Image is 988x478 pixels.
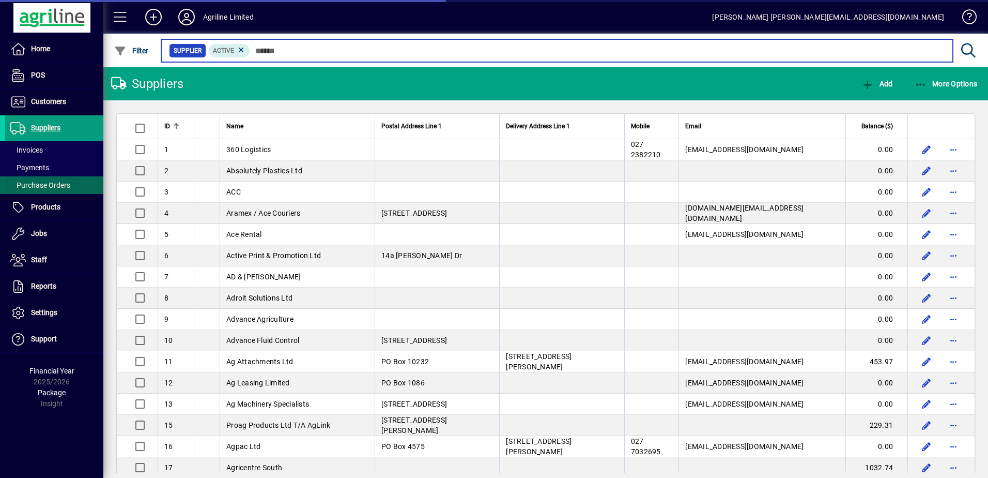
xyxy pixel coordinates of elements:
td: 0.00 [845,203,907,224]
span: [EMAIL_ADDRESS][DOMAIN_NAME] [685,400,804,408]
span: [EMAIL_ADDRESS][DOMAIN_NAME] [685,442,804,451]
span: [STREET_ADDRESS][PERSON_NAME] [381,416,447,435]
button: Edit [918,226,935,243]
span: 1 [164,145,168,154]
span: Name [226,121,243,132]
span: 17 [164,464,173,472]
button: More options [945,205,962,221]
button: More options [945,268,962,285]
span: 9 [164,315,168,323]
span: Customers [31,97,66,106]
a: Home [5,36,103,62]
button: Edit [918,141,935,158]
a: Support [5,326,103,352]
span: [STREET_ADDRESS][PERSON_NAME] [506,352,572,371]
a: Staff [5,247,103,273]
span: Aramex / Ace Couriers [226,209,300,217]
span: Active [213,47,234,54]
span: ID [164,121,170,132]
span: 4 [164,209,168,217]
span: 12 [164,379,173,387]
span: Ag Machinery Specialists [226,400,309,408]
span: [EMAIL_ADDRESS][DOMAIN_NAME] [685,145,804,154]
span: 6 [164,251,168,260]
div: Mobile [631,121,672,132]
span: Absolutely Plastics Ltd [226,167,302,175]
span: [STREET_ADDRESS] [381,209,447,217]
button: More options [945,184,962,200]
td: 0.00 [845,139,907,160]
button: Filter [112,41,151,60]
span: 2 [164,167,168,175]
a: Purchase Orders [5,176,103,194]
button: Edit [918,290,935,306]
span: Advance Agriculture [226,315,294,323]
span: 16 [164,442,173,451]
button: More options [945,290,962,306]
span: Purchase Orders [10,181,70,189]
span: Ag Leasing Limited [226,379,290,387]
button: Edit [918,375,935,391]
button: Edit [918,162,935,179]
td: 0.00 [845,160,907,182]
button: More options [945,459,962,476]
span: Ace Rental [226,230,262,238]
button: More options [945,311,962,327]
div: [PERSON_NAME] [PERSON_NAME][EMAIL_ADDRESS][DOMAIN_NAME] [712,9,944,25]
button: Edit [918,205,935,221]
span: [STREET_ADDRESS] [381,336,447,345]
button: More options [945,353,962,370]
span: Adroit Solutions Ltd [226,294,292,302]
span: Suppliers [31,124,60,132]
span: AD & [PERSON_NAME] [226,273,301,281]
td: 229.31 [845,415,907,436]
span: Filter [114,47,149,55]
button: More options [945,162,962,179]
div: Suppliers [111,76,183,92]
a: Products [5,195,103,220]
span: Add [861,80,892,88]
span: 10 [164,336,173,345]
span: Staff [31,256,47,264]
span: Mobile [631,121,650,132]
button: More options [945,417,962,434]
span: Agricentre South [226,464,282,472]
span: [DOMAIN_NAME][EMAIL_ADDRESS][DOMAIN_NAME] [685,204,804,222]
span: Postal Address Line 1 [381,121,442,132]
a: Invoices [5,141,103,159]
button: Edit [918,438,935,455]
span: Email [685,121,701,132]
button: Edit [918,247,935,264]
span: PO Box 10232 [381,357,429,366]
span: 027 2382210 [631,140,661,159]
button: Edit [918,184,935,200]
td: 0.00 [845,266,907,288]
button: Edit [918,311,935,327]
button: More options [945,332,962,349]
span: 14a [PERSON_NAME] Dr [381,251,462,260]
span: 5 [164,230,168,238]
span: Settings [31,308,57,317]
span: Jobs [31,229,47,237]
span: More Options [915,80,978,88]
span: Support [31,335,57,343]
span: Balance ($) [861,121,893,132]
td: 0.00 [845,182,907,203]
button: Profile [170,8,203,26]
a: POS [5,63,103,88]
td: 0.00 [845,224,907,245]
span: Payments [10,163,49,172]
td: 0.00 [845,245,907,266]
span: 360 Logistics [226,145,271,154]
div: Agriline Limited [203,9,254,25]
button: More options [945,438,962,455]
td: 453.97 [845,351,907,372]
span: ACC [226,188,241,196]
mat-chip: Activation Status: Active [209,44,250,57]
span: 13 [164,400,173,408]
button: More options [945,226,962,243]
a: Jobs [5,221,103,247]
div: Name [226,121,368,132]
a: Reports [5,274,103,300]
span: Financial Year [29,367,74,375]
